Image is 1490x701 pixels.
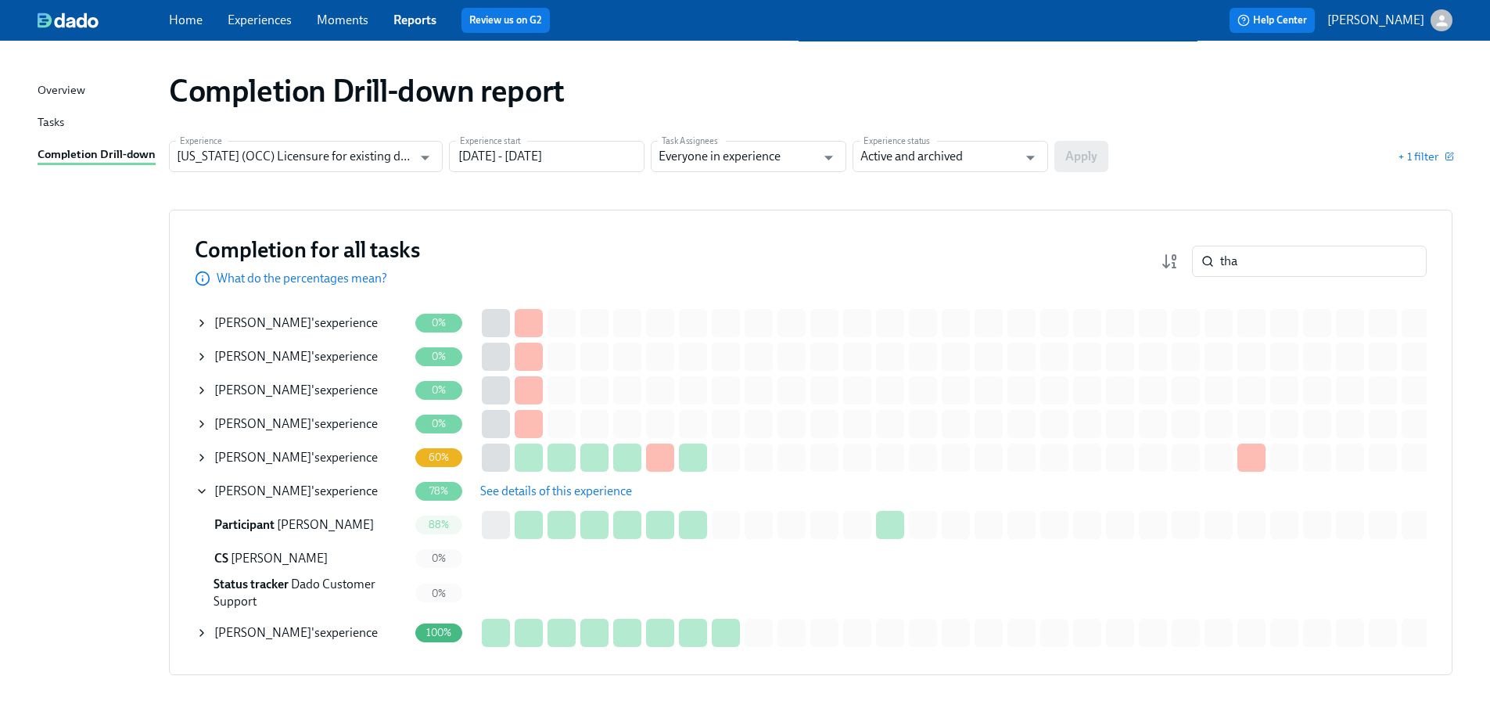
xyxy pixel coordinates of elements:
span: Status tracker [214,577,289,591]
button: See details of this experience [469,476,643,507]
div: 's experience [214,348,378,365]
span: [PERSON_NAME] [214,349,311,364]
button: Help Center [1230,8,1315,33]
a: Experiences [228,13,292,27]
a: Overview [38,81,156,101]
a: Moments [317,13,368,27]
div: Status tracker Dado Customer Support [196,576,408,610]
span: Help Center [1237,13,1307,28]
span: 0% [422,588,455,599]
span: 88% [419,519,459,530]
button: Open [817,146,841,170]
span: [PERSON_NAME] [214,450,311,465]
div: 's experience [214,415,378,433]
div: [PERSON_NAME]'sexperience [196,341,408,372]
button: Open [413,146,437,170]
button: + 1 filter [1398,149,1452,164]
div: Overview [38,81,85,101]
h1: Completion Drill-down report [169,72,565,110]
div: [PERSON_NAME]'sexperience [196,617,408,649]
span: 78% [420,485,458,497]
span: [PERSON_NAME] [214,383,311,397]
button: Open [1018,146,1043,170]
a: Tasks [38,113,156,133]
a: Review us on G2 [469,13,542,28]
div: Participant [PERSON_NAME] [196,509,408,541]
div: 's experience [214,449,378,466]
div: [PERSON_NAME]'sexperience [196,476,408,507]
span: 100% [417,627,461,638]
span: [PERSON_NAME] [214,416,311,431]
p: What do the percentages mean? [217,270,387,287]
div: CS [PERSON_NAME] [196,543,408,574]
input: Search by name [1220,246,1427,277]
a: Home [169,13,203,27]
span: 0% [422,317,455,329]
div: 's experience [214,483,378,500]
h3: Completion for all tasks [195,235,420,264]
svg: Completion rate (low to high) [1161,252,1179,271]
span: 0% [422,384,455,396]
div: [PERSON_NAME]'sexperience [196,442,408,473]
span: [PERSON_NAME] [214,484,311,498]
button: [PERSON_NAME] [1327,9,1452,31]
span: 0% [422,418,455,430]
div: Tasks [38,113,64,133]
span: 0% [422,350,455,362]
span: See details of this experience [480,484,632,499]
span: Participant [214,517,275,532]
div: 's experience [214,624,378,642]
span: [PERSON_NAME] [214,625,311,640]
span: 0% [422,552,455,564]
span: [PERSON_NAME] [214,315,311,330]
span: Credentialing Specialist [214,551,228,566]
div: [PERSON_NAME]'sexperience [196,307,408,339]
div: [PERSON_NAME]'sexperience [196,408,408,440]
span: Dado Customer Support [214,577,375,609]
span: 60% [419,451,459,463]
a: dado [38,13,169,28]
a: Completion Drill-down [38,146,156,165]
p: [PERSON_NAME] [1327,12,1424,29]
div: 's experience [214,315,378,332]
div: [PERSON_NAME]'sexperience [196,375,408,406]
button: Review us on G2 [461,8,550,33]
div: 's experience [214,382,378,399]
span: [PERSON_NAME] [231,551,328,566]
a: Reports [393,13,436,27]
span: [PERSON_NAME] [277,517,374,532]
img: dado [38,13,99,28]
